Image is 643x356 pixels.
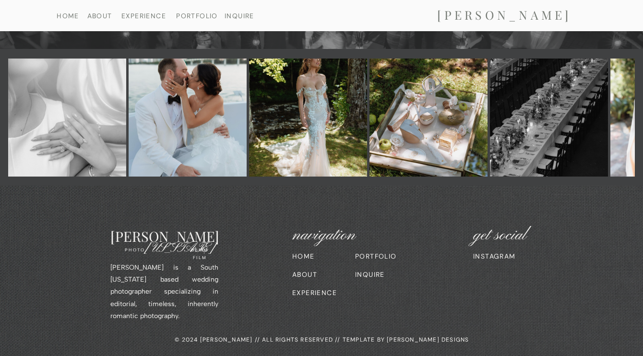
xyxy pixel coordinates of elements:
[292,289,354,296] a: EXPERIENCE
[75,12,124,19] a: ABOUT
[355,253,417,259] a: PORTFOLIO
[125,246,143,251] h3: PHOTO
[110,261,218,310] p: [PERSON_NAME] is a South [US_STATE] based wedding photographer specializing in editorial, timeles...
[292,253,325,259] a: HOME
[129,59,247,177] img: carousel album shared on Mon Sep 01 2025 | We. Had. So. Much. FUNNN!🛥️🌊🥂 N+G said their “I do’s” ...
[473,225,537,244] h3: get social
[292,225,381,244] h3: navigation
[473,253,530,259] a: INSTAGRAM
[8,59,126,177] img: image shared on Mon Sep 15 2025 | 🤍 Had the best time with these two as we celebrated their engag...
[355,271,400,277] a: INQUIRE
[408,8,601,24] a: [PERSON_NAME]
[369,59,488,177] img: image shared on Mon Aug 11 2025 | Detail shots underneath an apple tree in beautiful Vermont for ...
[54,335,589,343] a: © 2024 [PERSON_NAME] // ALL RIGHTS RESERVED // TEMPLATE BY [PERSON_NAME] DESIGNS
[43,12,93,19] a: HOME
[185,246,214,251] h3: 35mm FILM
[119,12,168,19] a: EXPERIENCE
[66,229,263,253] h2: [PERSON_NAME]
[292,271,330,277] a: ABOUT
[490,59,608,177] img: image shared on Thu Jun 12 2025 | Guess who’s back posting after literally 2 months of silence? 😆...
[172,12,222,19] a: PORTFOLIO
[249,59,367,177] img: carousel album shared on Mon Aug 25 2025 | Some more sneak peeks of V+M’s incredible Vermont wedd...
[222,12,257,19] a: INQUIRE
[143,241,185,256] h3: [US_STATE]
